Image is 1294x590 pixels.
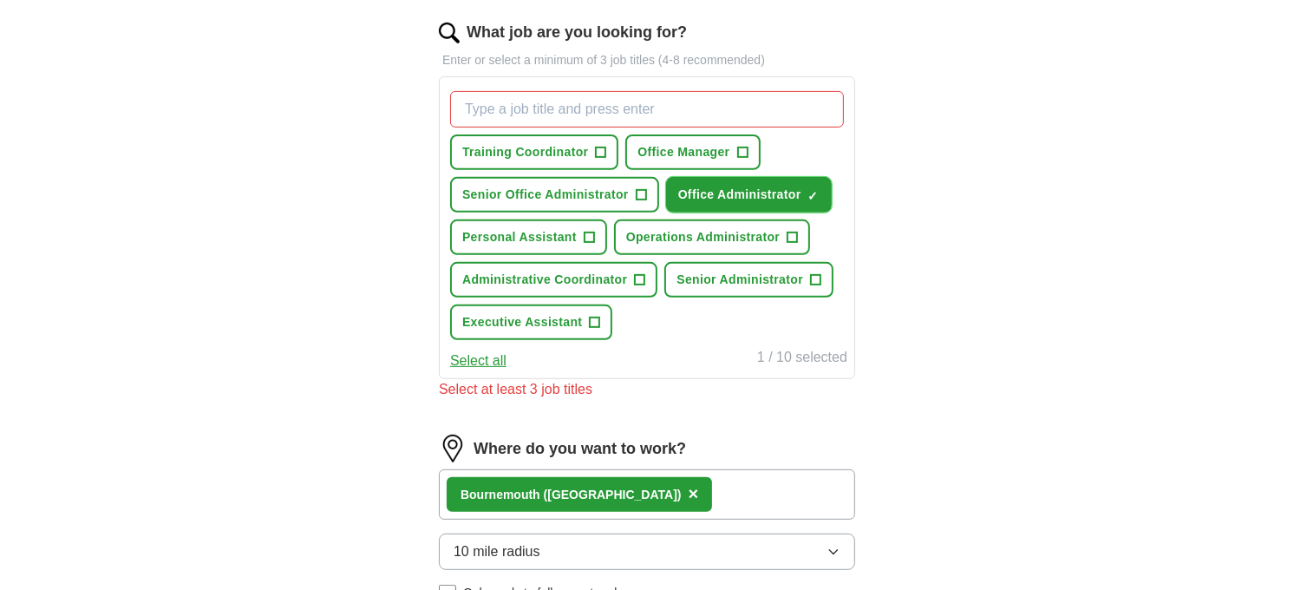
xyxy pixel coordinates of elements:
img: search.png [439,23,460,43]
p: Enter or select a minimum of 3 job titles (4-8 recommended) [439,51,855,69]
button: Office Manager [625,134,760,170]
span: Senior Office Administrator [462,186,629,204]
button: Operations Administrator [614,220,810,255]
span: × [689,484,699,503]
button: × [689,482,699,508]
button: Office Administrator✓ [666,177,832,213]
button: Administrative Coordinator [450,262,657,298]
button: 10 mile radius [439,534,855,570]
div: 1 / 10 selected [757,347,847,371]
img: location.png [439,435,467,462]
strong: Bournemouth [461,488,540,501]
span: Administrative Coordinator [462,271,627,289]
button: Select all [450,351,506,371]
span: ([GEOGRAPHIC_DATA]) [544,488,682,501]
span: Training Coordinator [462,143,588,161]
span: Office Manager [637,143,729,161]
div: Select at least 3 job titles [439,379,855,400]
input: Type a job title and press enter [450,91,844,128]
span: ✓ [808,189,819,203]
button: Training Coordinator [450,134,618,170]
label: Where do you want to work? [474,437,686,461]
span: Personal Assistant [462,228,577,246]
button: Senior Administrator [664,262,833,298]
span: Office Administrator [678,186,801,204]
span: Operations Administrator [626,228,780,246]
button: Executive Assistant [450,305,612,340]
button: Personal Assistant [450,220,607,255]
label: What job are you looking for? [467,21,687,44]
span: Senior Administrator [676,271,803,289]
span: 10 mile radius [454,541,540,562]
button: Senior Office Administrator [450,177,659,213]
span: Executive Assistant [462,313,582,331]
